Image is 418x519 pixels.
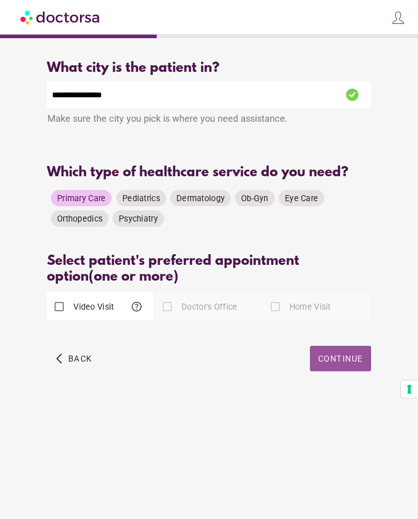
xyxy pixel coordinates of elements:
[318,354,363,364] span: Continue
[57,194,106,203] span: Primary Care
[119,214,158,224] span: Psychiatry
[176,194,225,203] span: Dermatology
[130,301,143,313] span: help
[47,165,371,181] div: Which type of healthcare service do you need?
[241,194,269,203] span: Ob-Gyn
[288,301,331,313] label: Home Visit
[122,194,160,203] span: Pediatrics
[68,354,92,364] span: Back
[391,11,405,25] img: icons8-customer-100.png
[310,346,371,371] button: Continue
[71,301,114,313] label: Video Visit
[52,346,96,371] button: arrow_back_ios Back
[57,214,102,224] span: Orthopedics
[401,380,418,398] button: Your consent preferences for tracking technologies
[89,269,178,285] span: (one or more)
[47,254,371,285] div: Select patient's preferred appointment option
[47,61,371,76] div: What city is the patient in?
[47,108,371,131] div: Make sure the city you pick is where you need assistance.
[20,6,101,29] img: Doctorsa.com
[285,194,318,203] span: Eye Care
[179,301,237,313] label: Doctor's Office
